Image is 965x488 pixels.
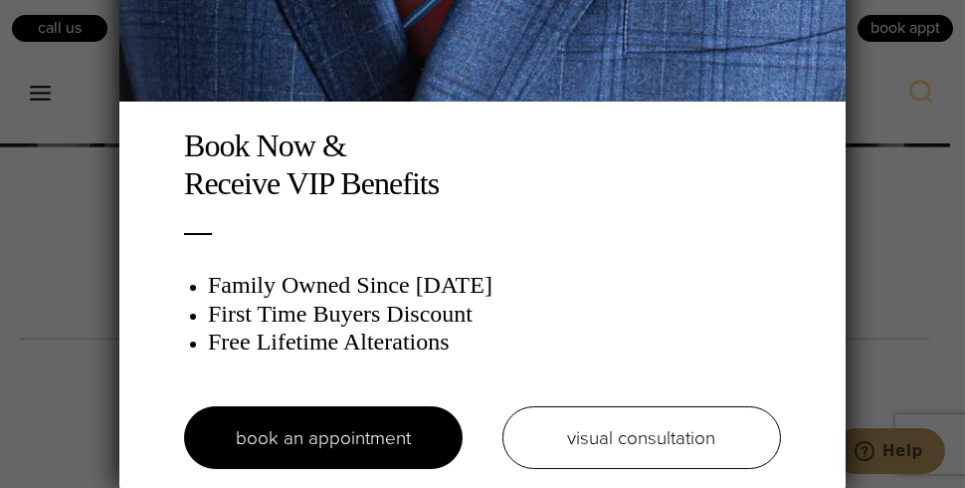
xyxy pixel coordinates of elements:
[45,14,86,32] span: Help
[208,300,781,329] h3: First Time Buyers Discount
[208,271,781,300] h3: Family Owned Since [DATE]
[184,126,781,203] h2: Book Now & Receive VIP Benefits
[208,328,781,357] h3: Free Lifetime Alterations
[184,406,463,469] a: book an appointment
[502,406,781,469] a: visual consultation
